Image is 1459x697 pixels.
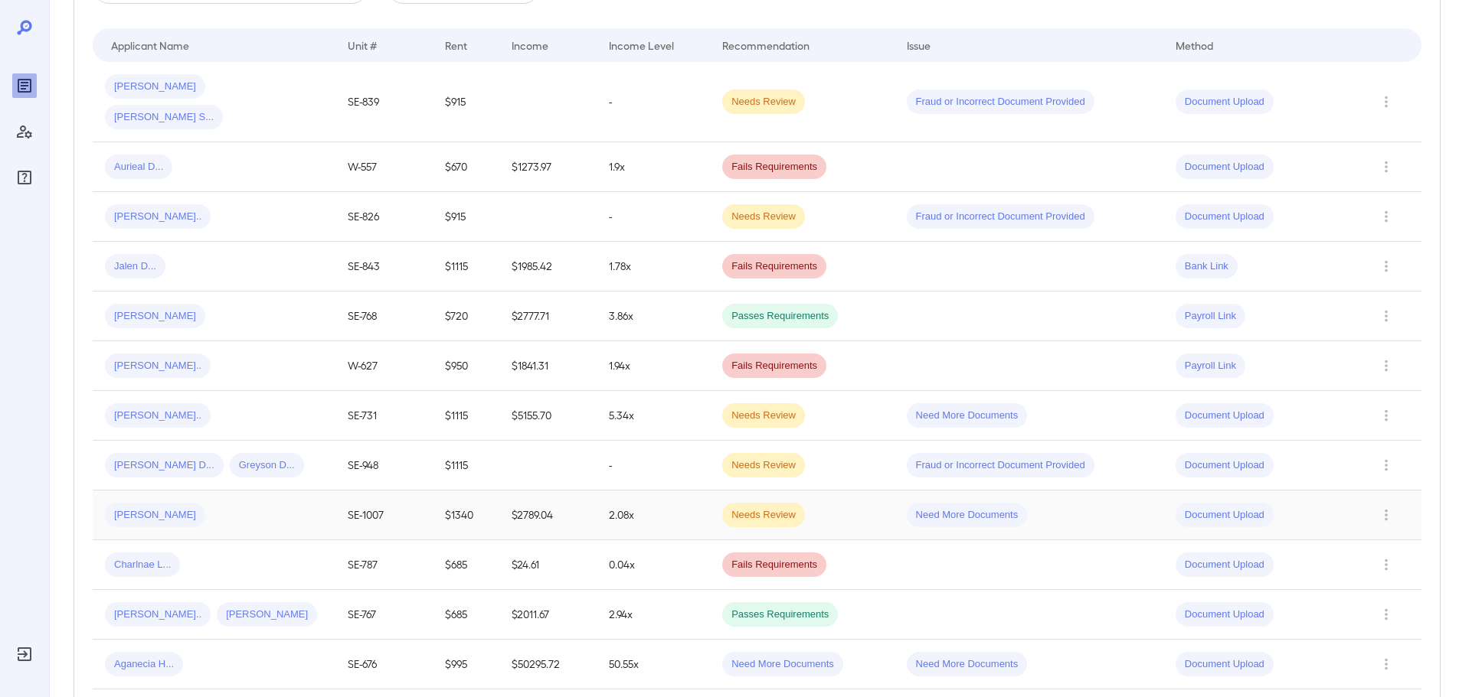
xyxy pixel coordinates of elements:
td: $2011.67 [499,590,597,640]
td: $685 [433,590,499,640]
td: 5.34x [597,391,710,441]
td: 3.86x [597,292,710,341]
td: 2.08x [597,490,710,540]
span: Document Upload [1176,458,1274,473]
span: Need More Documents [907,657,1028,672]
td: SE-731 [335,391,433,441]
td: $1985.42 [499,242,597,292]
td: 0.04x [597,540,710,590]
span: Aurieal D... [105,160,172,174]
div: Unit # [348,36,377,54]
td: SE-948 [335,441,433,490]
button: Row Actions [1374,403,1398,428]
button: Row Actions [1374,304,1398,328]
button: Row Actions [1374,204,1398,229]
span: Fraud or Incorrect Document Provided [907,210,1094,224]
td: $24.61 [499,540,597,590]
button: Row Actions [1374,652,1398,676]
span: Document Upload [1176,210,1274,224]
span: Fails Requirements [722,558,826,572]
span: Fraud or Incorrect Document Provided [907,95,1094,109]
div: Log Out [12,642,37,666]
span: Aganecia H... [105,657,183,672]
td: 1.94x [597,341,710,391]
td: $1841.31 [499,341,597,391]
td: $915 [433,62,499,142]
span: Need More Documents [722,657,843,672]
span: Payroll Link [1176,309,1245,324]
td: SE-843 [335,242,433,292]
span: Document Upload [1176,657,1274,672]
span: [PERSON_NAME] S... [105,110,223,125]
td: $915 [433,192,499,242]
button: Row Actions [1374,90,1398,114]
td: - [597,62,710,142]
div: FAQ [12,165,37,190]
span: Needs Review [722,508,805,523]
span: [PERSON_NAME] [105,80,205,94]
div: Method [1176,36,1213,54]
span: [PERSON_NAME] [105,508,205,523]
div: Issue [907,36,931,54]
td: $1273.97 [499,142,597,192]
div: Applicant Name [111,36,189,54]
td: 50.55x [597,640,710,689]
td: SE-826 [335,192,433,242]
span: [PERSON_NAME].. [105,409,211,423]
button: Row Actions [1374,602,1398,627]
td: SE-676 [335,640,433,689]
span: Greyson D... [230,458,304,473]
td: $670 [433,142,499,192]
button: Row Actions [1374,453,1398,477]
td: 1.9x [597,142,710,192]
span: Document Upload [1176,558,1274,572]
td: SE-787 [335,540,433,590]
div: Rent [445,36,469,54]
td: $5155.70 [499,391,597,441]
span: [PERSON_NAME] [105,309,205,324]
td: SE-768 [335,292,433,341]
span: Document Upload [1176,409,1274,423]
td: - [597,192,710,242]
span: Passes Requirements [722,309,838,324]
span: [PERSON_NAME].. [105,607,211,622]
span: Needs Review [722,95,805,109]
td: $1115 [433,391,499,441]
span: [PERSON_NAME].. [105,210,211,224]
div: Income [512,36,548,54]
span: Charlnae L... [105,558,180,572]
span: Needs Review [722,210,805,224]
button: Row Actions [1374,353,1398,378]
td: 1.78x [597,242,710,292]
td: SE-767 [335,590,433,640]
span: Fails Requirements [722,359,826,373]
div: Income Level [609,36,674,54]
span: Fails Requirements [722,259,826,274]
td: $950 [433,341,499,391]
td: $2777.71 [499,292,597,341]
span: Fraud or Incorrect Document Provided [907,458,1094,473]
td: - [597,441,710,490]
td: $720 [433,292,499,341]
div: Reports [12,73,37,98]
span: Need More Documents [907,409,1028,423]
td: $995 [433,640,499,689]
td: $1115 [433,242,499,292]
td: $1115 [433,441,499,490]
span: [PERSON_NAME] [217,607,317,622]
div: Manage Users [12,119,37,144]
span: Payroll Link [1176,359,1245,373]
td: SE-1007 [335,490,433,540]
div: Recommendation [722,36,810,54]
span: Document Upload [1176,607,1274,622]
span: Fails Requirements [722,160,826,174]
td: $50295.72 [499,640,597,689]
span: Need More Documents [907,508,1028,523]
button: Row Actions [1374,254,1398,278]
span: Bank Link [1176,259,1238,274]
span: Document Upload [1176,160,1274,174]
td: $685 [433,540,499,590]
td: $2789.04 [499,490,597,540]
span: Needs Review [722,409,805,423]
td: W-627 [335,341,433,391]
